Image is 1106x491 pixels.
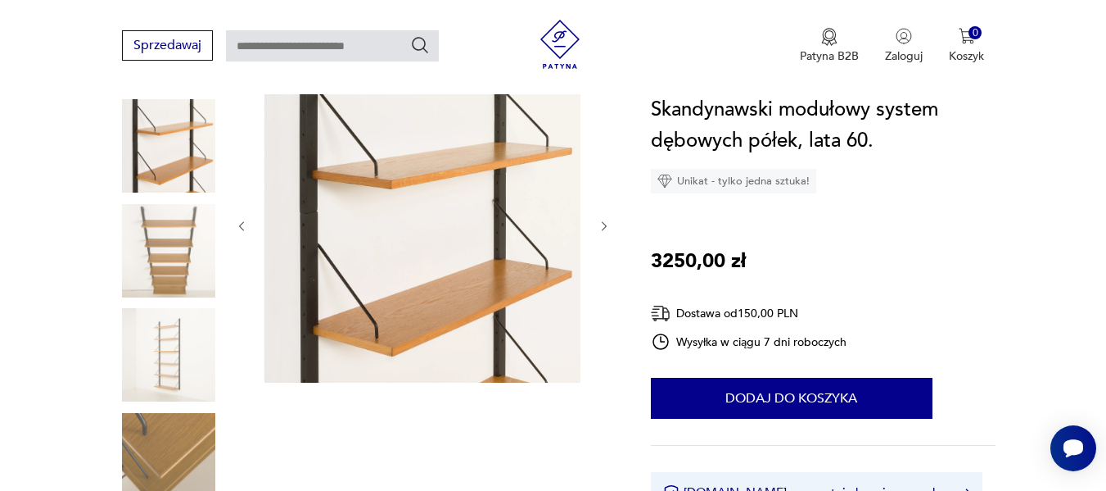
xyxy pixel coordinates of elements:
[651,246,746,277] p: 3250,00 zł
[800,48,859,64] p: Patyna B2B
[651,303,670,324] img: Ikona dostawy
[896,28,912,44] img: Ikonka użytkownika
[122,99,215,193] img: Zdjęcie produktu Skandynawski modułowy system dębowych półek, lata 60.
[651,169,816,193] div: Unikat - tylko jedna sztuka!
[885,48,923,64] p: Zaloguj
[968,26,982,40] div: 0
[657,174,672,189] img: Ikona diamentu
[949,28,984,64] button: 0Koszyk
[410,35,430,55] button: Szukaj
[264,66,580,383] img: Zdjęcie produktu Skandynawski modułowy system dębowych półek, lata 60.
[800,28,859,64] a: Ikona medaluPatyna B2B
[535,20,585,69] img: Patyna - sklep z meblami i dekoracjami vintage
[122,308,215,402] img: Zdjęcie produktu Skandynawski modułowy system dębowych półek, lata 60.
[885,28,923,64] button: Zaloguj
[122,204,215,298] img: Zdjęcie produktu Skandynawski modułowy system dębowych półek, lata 60.
[651,94,996,157] h1: Skandynawski modułowy system dębowych półek, lata 60.
[122,41,213,52] a: Sprzedawaj
[1050,425,1096,471] iframe: Smartsupp widget button
[800,28,859,64] button: Patyna B2B
[651,332,847,352] div: Wysyłka w ciągu 7 dni roboczych
[651,378,932,419] button: Dodaj do koszyka
[821,28,837,46] img: Ikona medalu
[651,303,847,324] div: Dostawa od 150,00 PLN
[122,30,213,61] button: Sprzedawaj
[959,28,975,44] img: Ikona koszyka
[949,48,984,64] p: Koszyk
